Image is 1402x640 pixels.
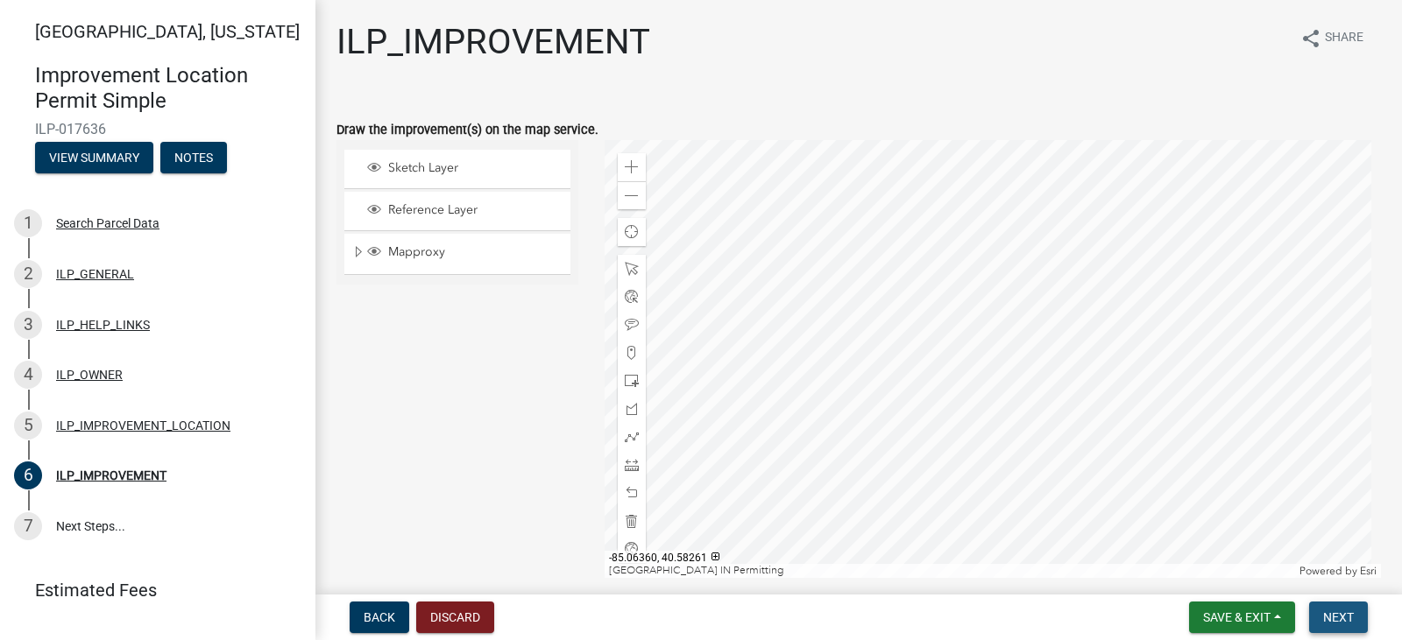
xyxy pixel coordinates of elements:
[350,601,409,633] button: Back
[343,145,572,279] ul: Layer List
[35,21,300,42] span: [GEOGRAPHIC_DATA], [US_STATE]
[336,21,650,63] h1: ILP_IMPROVEMENT
[56,419,230,432] div: ILP_IMPROVEMENT_LOCATION
[14,512,42,540] div: 7
[618,218,646,246] div: Find my location
[336,124,598,137] label: Draw the improvement(s) on the map service.
[364,610,395,624] span: Back
[416,601,494,633] button: Discard
[14,311,42,339] div: 3
[56,369,123,381] div: ILP_OWNER
[1300,28,1321,49] i: share
[1360,565,1377,577] a: Esri
[618,181,646,209] div: Zoom out
[344,192,570,231] li: Reference Layer
[344,150,570,189] li: Sketch Layer
[344,234,570,274] li: Mapproxy
[1286,21,1377,55] button: shareShare
[160,142,227,173] button: Notes
[365,244,564,262] div: Mapproxy
[35,121,280,137] span: ILP-017636
[56,469,166,482] div: ILP_IMPROVEMENT
[14,260,42,288] div: 2
[351,244,365,263] span: Expand
[56,319,150,331] div: ILP_HELP_LINKS
[384,244,564,260] span: Mapproxy
[14,411,42,440] div: 5
[56,217,159,229] div: Search Parcel Data
[56,268,134,280] div: ILP_GENERAL
[14,361,42,389] div: 4
[384,160,564,176] span: Sketch Layer
[1325,28,1363,49] span: Share
[365,160,564,178] div: Sketch Layer
[14,573,287,608] a: Estimated Fees
[1203,610,1271,624] span: Save & Exit
[384,202,564,218] span: Reference Layer
[160,151,227,165] wm-modal-confirm: Notes
[605,564,1296,578] div: [GEOGRAPHIC_DATA] IN Permitting
[1323,610,1354,624] span: Next
[35,63,301,114] h4: Improvement Location Permit Simple
[1189,601,1295,633] button: Save & Exit
[14,209,42,237] div: 1
[35,142,153,173] button: View Summary
[618,153,646,181] div: Zoom in
[1309,601,1368,633] button: Next
[35,151,153,165] wm-modal-confirm: Summary
[1295,564,1381,578] div: Powered by
[365,202,564,220] div: Reference Layer
[14,461,42,489] div: 6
